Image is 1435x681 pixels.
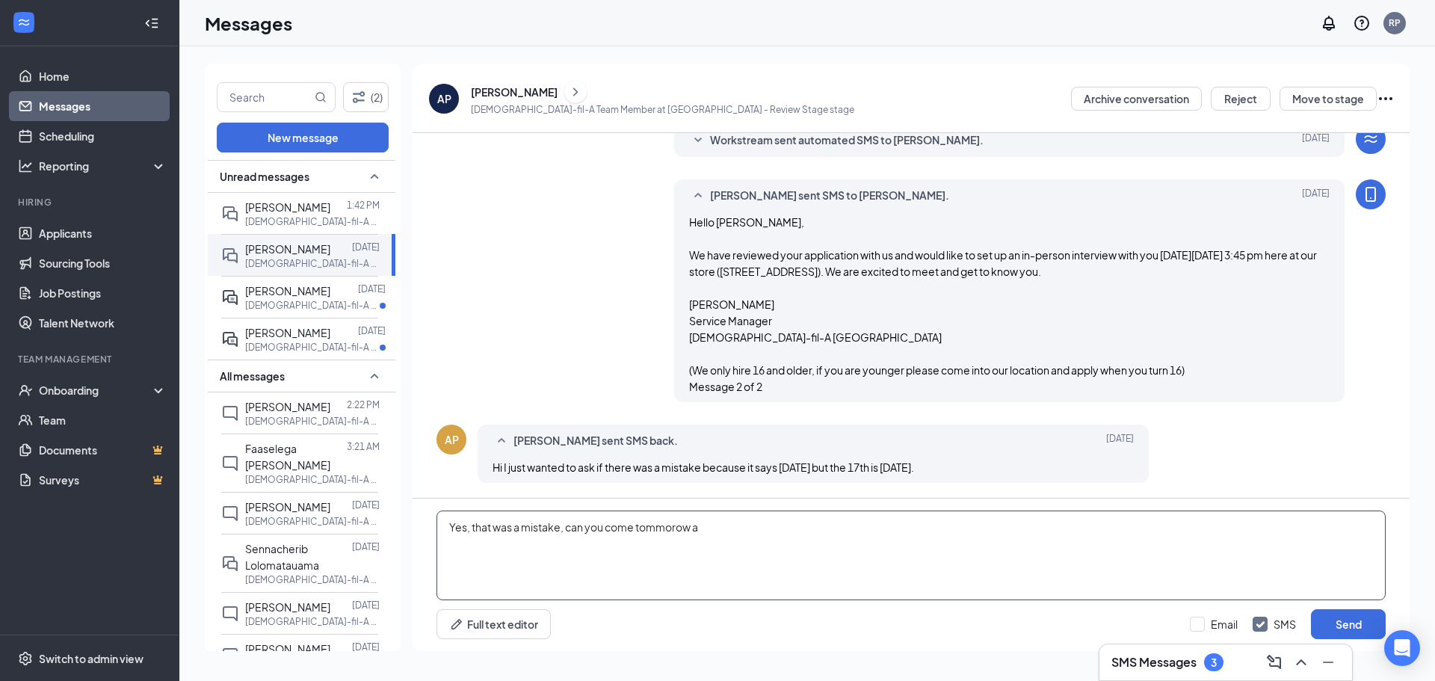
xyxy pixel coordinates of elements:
span: [PERSON_NAME] [245,642,330,656]
svg: Settings [18,651,33,666]
p: [DATE] [352,599,380,611]
div: RP [1389,16,1401,29]
input: Search [217,83,312,111]
svg: Collapse [144,16,159,31]
svg: Ellipses [1377,90,1395,108]
svg: Filter [350,88,368,106]
p: 3:21 AM [347,440,380,453]
p: [DEMOGRAPHIC_DATA]-fil-A Team Member at [GEOGRAPHIC_DATA] [245,299,380,312]
svg: QuestionInfo [1353,14,1371,32]
p: [DEMOGRAPHIC_DATA]-fil-A Team Member at [GEOGRAPHIC_DATA] - Review Stage stage [471,103,854,116]
svg: MobileSms [1362,185,1380,203]
svg: ChatInactive [221,505,239,523]
span: Faaselega [PERSON_NAME] [245,442,330,472]
button: Filter (2) [343,82,389,112]
button: Archive conversation [1071,87,1202,111]
p: [DATE] [352,641,380,653]
svg: DoubleChat [221,205,239,223]
p: 1:42 PM [347,199,380,212]
svg: Minimize [1319,653,1337,671]
p: [DEMOGRAPHIC_DATA]-fil-A Daytime Team Member at [GEOGRAPHIC_DATA] [245,415,380,428]
div: Hiring [18,196,164,209]
svg: MagnifyingGlass [315,91,327,103]
h3: SMS Messages [1111,654,1197,671]
svg: UserCheck [18,383,33,398]
a: DocumentsCrown [39,435,167,465]
span: [PERSON_NAME] sent SMS back. [513,432,678,450]
div: Team Management [18,353,164,366]
a: Talent Network [39,308,167,338]
svg: ChatInactive [221,454,239,472]
svg: Notifications [1320,14,1338,32]
span: [DATE] [1106,432,1134,450]
p: [DATE] [352,499,380,511]
svg: ChevronRight [568,83,583,101]
a: Sourcing Tools [39,248,167,278]
svg: ComposeMessage [1265,653,1283,671]
div: Onboarding [39,383,154,398]
svg: SmallChevronUp [365,167,383,185]
p: [DEMOGRAPHIC_DATA]-fil-A Daytime Team Member at [GEOGRAPHIC_DATA] [245,615,380,628]
button: Move to stage [1280,87,1377,111]
button: Full text editorPen [436,609,551,639]
svg: ActiveDoubleChat [221,289,239,306]
p: [DATE] [352,241,380,253]
svg: SmallChevronDown [689,132,707,150]
div: Reporting [39,158,167,173]
p: [DEMOGRAPHIC_DATA]-fil-A Team Member at [GEOGRAPHIC_DATA] [245,341,380,354]
svg: Pen [449,617,464,632]
svg: WorkstreamLogo [1362,130,1380,148]
textarea: Yes, that was a mistake, can you come tommorow a [436,511,1386,600]
span: Unread messages [220,169,309,184]
div: Switch to admin view [39,651,143,666]
button: Minimize [1316,650,1340,674]
p: [DEMOGRAPHIC_DATA]-fil-A Daytime Team Member at [GEOGRAPHIC_DATA] [245,573,380,586]
span: [PERSON_NAME] [245,242,330,256]
svg: DoubleChat [221,555,239,573]
button: Send [1311,609,1386,639]
button: Reject [1211,87,1271,111]
div: AP [437,91,451,106]
a: Applicants [39,218,167,248]
button: ChevronRight [564,81,587,103]
svg: DoubleChat [221,247,239,265]
svg: ChatInactive [221,404,239,422]
div: Open Intercom Messenger [1384,630,1420,666]
a: Job Postings [39,278,167,308]
svg: ActiveDoubleChat [221,330,239,348]
svg: SmallChevronUp [689,187,707,205]
span: [PERSON_NAME] [245,326,330,339]
a: Home [39,61,167,91]
a: Messages [39,91,167,121]
button: New message [217,123,389,152]
div: AP [445,432,459,447]
p: [DEMOGRAPHIC_DATA]-fil-A Team Member at [GEOGRAPHIC_DATA] [245,473,380,486]
span: [PERSON_NAME] [245,400,330,413]
span: [PERSON_NAME] [245,500,330,514]
p: [DEMOGRAPHIC_DATA]-fil-A Team Member at [GEOGRAPHIC_DATA] [245,257,380,270]
span: [PERSON_NAME] [245,200,330,214]
p: [DEMOGRAPHIC_DATA]-fil-A Team Member at [GEOGRAPHIC_DATA] [245,515,380,528]
div: [PERSON_NAME] [471,84,558,99]
a: Scheduling [39,121,167,151]
span: Hi I just wanted to ask if there was a mistake because it says [DATE] but the 17th is [DATE]. [493,460,914,474]
a: SurveysCrown [39,465,167,495]
svg: SmallChevronUp [493,432,510,450]
p: [DATE] [352,540,380,553]
span: [PERSON_NAME] [245,284,330,298]
span: [DATE] [1302,132,1330,150]
svg: ChatInactive [221,605,239,623]
span: Hello [PERSON_NAME], We have reviewed your application with us and would like to set up an in-per... [689,215,1317,393]
p: 2:22 PM [347,398,380,411]
h1: Messages [205,10,292,36]
div: 3 [1211,656,1217,669]
span: Sennacherib Lolomatauama [245,542,319,572]
span: [PERSON_NAME] [245,600,330,614]
span: [PERSON_NAME] sent SMS to [PERSON_NAME]. [710,187,949,205]
span: All messages [220,369,285,383]
svg: Analysis [18,158,33,173]
svg: ChatInactive [221,647,239,665]
a: Team [39,405,167,435]
p: [DATE] [358,324,386,337]
button: ChevronUp [1289,650,1313,674]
